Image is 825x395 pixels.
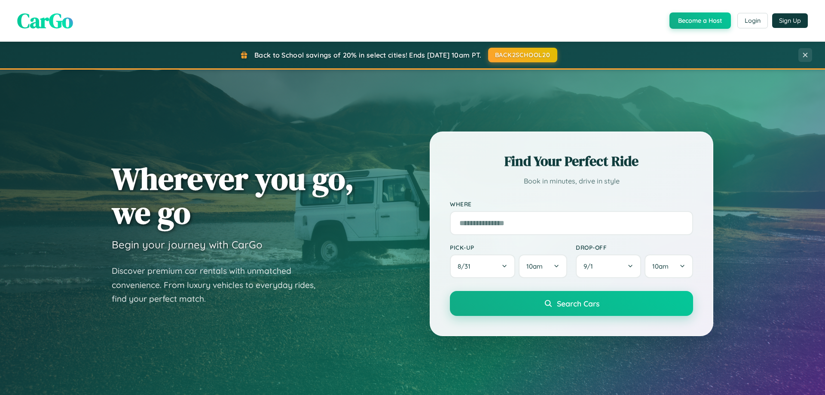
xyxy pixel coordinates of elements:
label: Drop-off [576,244,693,251]
button: Search Cars [450,291,693,316]
button: 10am [519,254,567,278]
button: 10am [645,254,693,278]
h3: Begin your journey with CarGo [112,238,263,251]
span: 10am [652,262,669,270]
h1: Wherever you go, we go [112,162,354,230]
p: Book in minutes, drive in style [450,175,693,187]
p: Discover premium car rentals with unmatched convenience. From luxury vehicles to everyday rides, ... [112,264,327,306]
h2: Find Your Perfect Ride [450,152,693,171]
span: Back to School savings of 20% in select cities! Ends [DATE] 10am PT. [254,51,481,59]
button: 9/1 [576,254,641,278]
button: 8/31 [450,254,515,278]
span: 10am [526,262,543,270]
span: Search Cars [557,299,599,308]
button: BACK2SCHOOL20 [488,48,557,62]
span: 8 / 31 [458,262,475,270]
button: Sign Up [772,13,808,28]
button: Become a Host [669,12,731,29]
span: CarGo [17,6,73,35]
button: Login [737,13,768,28]
span: 9 / 1 [584,262,597,270]
label: Where [450,200,693,208]
label: Pick-up [450,244,567,251]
